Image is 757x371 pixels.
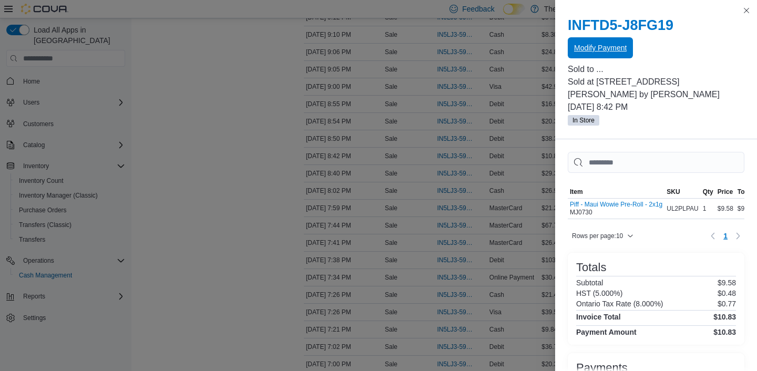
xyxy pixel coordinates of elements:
[574,43,627,53] span: Modify Payment
[667,204,698,213] span: UL2PLPAU
[715,185,735,198] button: Price
[576,279,603,287] h6: Subtotal
[576,289,622,297] h6: HST (5.000%)
[740,4,753,17] button: Close this dialog
[732,230,744,242] button: Next page
[568,37,633,58] button: Modify Payment
[735,185,755,198] button: Total
[701,202,715,215] div: 1
[576,313,621,321] h4: Invoice Total
[713,313,736,321] h4: $10.83
[735,202,755,215] div: $9.58
[718,188,733,196] span: Price
[568,185,664,198] button: Item
[707,230,719,242] button: Previous page
[568,76,744,101] p: Sold at [STREET_ADDRESS][PERSON_NAME] by [PERSON_NAME]
[568,101,744,114] p: [DATE] 8:42 PM
[568,63,744,76] p: Sold to ...
[568,152,744,173] input: This is a search bar. As you type, the results lower in the page will automatically filter.
[718,289,736,297] p: $0.48
[576,328,637,336] h4: Payment Amount
[718,279,736,287] p: $9.58
[576,300,663,308] h6: Ontario Tax Rate (8.000%)
[568,17,744,34] h2: INFTD5-J8FG19
[738,188,752,196] span: Total
[570,201,662,208] button: Piff - Maui Wowie Pre-Roll - 2x1g
[719,228,732,244] button: Page 1 of 1
[667,188,680,196] span: SKU
[572,116,595,125] span: In Store
[568,115,599,126] span: In Store
[572,232,623,240] span: Rows per page : 10
[707,228,744,244] nav: Pagination for table: MemoryTable from EuiInMemoryTable
[715,202,735,215] div: $9.58
[570,201,662,217] div: MJ0730
[664,185,700,198] button: SKU
[701,185,715,198] button: Qty
[719,228,732,244] ul: Pagination for table: MemoryTable from EuiInMemoryTable
[723,231,728,241] span: 1
[718,300,736,308] p: $0.77
[568,230,638,242] button: Rows per page:10
[713,328,736,336] h4: $10.83
[570,188,583,196] span: Item
[576,261,606,274] h3: Totals
[703,188,713,196] span: Qty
